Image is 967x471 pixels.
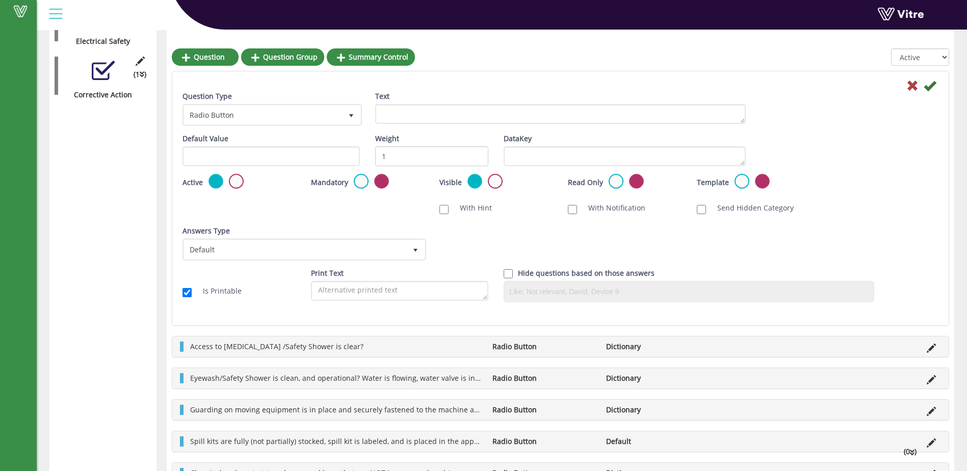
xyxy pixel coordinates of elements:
[190,373,529,383] span: Eyewash/Safety Shower is clean, and operational? Water is flowing, water valve is in OPEN position?
[184,240,406,258] span: Default
[311,177,348,188] label: Mandatory
[182,226,230,236] label: Answers Type
[172,48,239,66] a: Question
[487,373,600,383] li: Radio Button
[190,405,664,414] span: Guarding on moving equipment is in place and securely fastened to the machine and connected witho...
[601,373,714,383] li: Dictionary
[697,205,706,214] input: Send Hidden Category
[518,268,655,278] label: Hide questions based on those answers
[193,286,242,296] label: Is Printable
[578,203,645,213] label: With Notification
[406,240,425,258] span: select
[184,106,342,124] span: Radio Button
[134,69,146,80] span: (1 )
[190,342,363,351] span: Access to [MEDICAL_DATA] /Safety Shower is clear?
[601,436,714,447] li: Default
[182,134,228,144] label: Default Value
[504,134,532,144] label: DataKey
[601,405,714,415] li: Dictionary
[487,436,600,447] li: Radio Button
[707,203,794,213] label: Send Hidden Category
[487,342,600,352] li: Radio Button
[568,177,603,188] label: Read Only
[487,405,600,415] li: Radio Button
[311,268,344,278] label: Print Text
[439,177,462,188] label: Visible
[375,134,399,144] label: Weight
[182,177,203,188] label: Active
[899,447,922,457] li: (0 )
[241,48,324,66] a: Question Group
[507,284,871,299] input: Like: Not relevant, David, Device 9
[375,91,389,101] label: Text
[342,106,360,124] span: select
[450,203,492,213] label: With Hint
[697,177,729,188] label: Template
[439,205,449,214] input: With Hint
[182,288,192,297] input: Is Printable
[327,48,415,66] a: Summary Control
[190,436,656,446] span: Spill kits are fully (not partially) stocked, spill kit is labeled, and is placed in the appropri...
[568,205,577,214] input: With Notification
[504,269,513,278] input: Hide question based on answer
[55,90,144,100] div: Corrective Action
[182,91,232,101] label: Question Type
[55,36,144,46] div: Electrical Safety
[601,342,714,352] li: Dictionary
